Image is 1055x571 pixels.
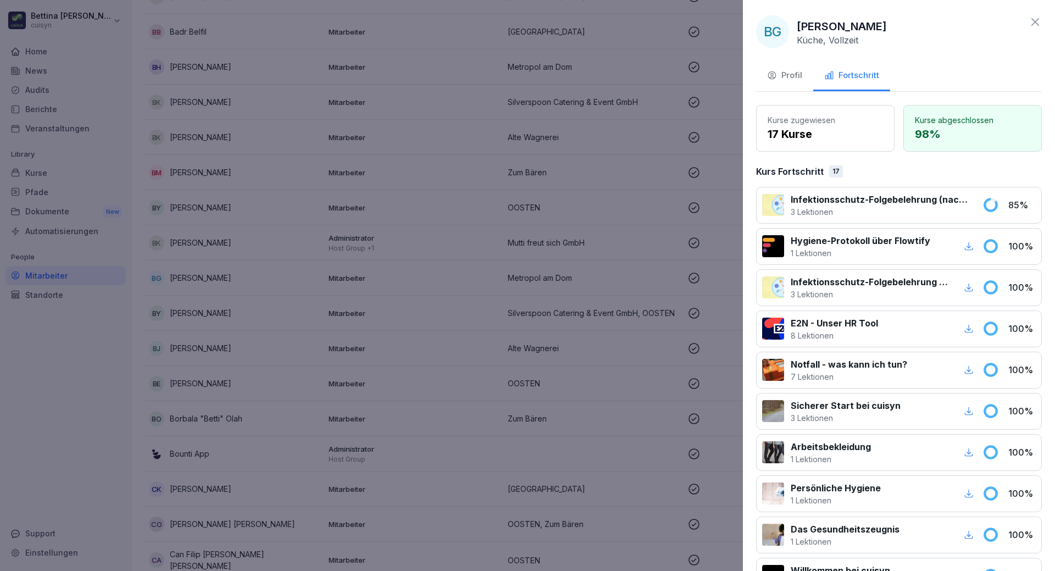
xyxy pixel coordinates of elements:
p: [PERSON_NAME] [797,18,887,35]
p: 100 % [1008,487,1036,500]
div: 17 [829,165,843,178]
p: Infektionsschutz-Folgebelehrung (nach §43 IfSG) [791,275,948,289]
p: 3 Lektionen [791,412,901,424]
p: Hygiene-Protokoll über Flowtify [791,234,930,247]
p: 3 Lektionen [791,206,969,218]
p: Kurs Fortschritt [756,165,824,178]
p: 1 Lektionen [791,247,930,259]
p: Sicherer Start bei cuisyn [791,399,901,412]
button: Fortschritt [813,62,890,91]
p: 100 % [1008,528,1036,541]
p: 17 Kurse [768,126,883,142]
p: 100 % [1008,240,1036,253]
p: 1 Lektionen [791,453,871,465]
div: BG [756,15,789,48]
p: 85 % [1008,198,1036,212]
p: E2N - Unser HR Tool [791,317,878,330]
p: Das Gesundheitszeugnis [791,523,899,536]
div: Profil [767,69,802,82]
p: 7 Lektionen [791,371,907,382]
button: Profil [756,62,813,91]
p: 100 % [1008,363,1036,376]
p: Notfall - was kann ich tun? [791,358,907,371]
div: Fortschritt [824,69,879,82]
p: 100 % [1008,322,1036,335]
p: 100 % [1008,404,1036,418]
p: 3 Lektionen [791,289,948,300]
p: Kurse zugewiesen [768,114,883,126]
p: 98 % [915,126,1030,142]
p: 100 % [1008,446,1036,459]
p: Kurse abgeschlossen [915,114,1030,126]
p: 1 Lektionen [791,536,899,547]
p: Küche, Vollzeit [797,35,858,46]
p: Arbeitsbekleidung [791,440,871,453]
p: Persönliche Hygiene [791,481,881,495]
p: Infektionsschutz-Folgebelehrung (nach §43 IfSG) [791,193,969,206]
p: 8 Lektionen [791,330,878,341]
p: 100 % [1008,281,1036,294]
p: 1 Lektionen [791,495,881,506]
